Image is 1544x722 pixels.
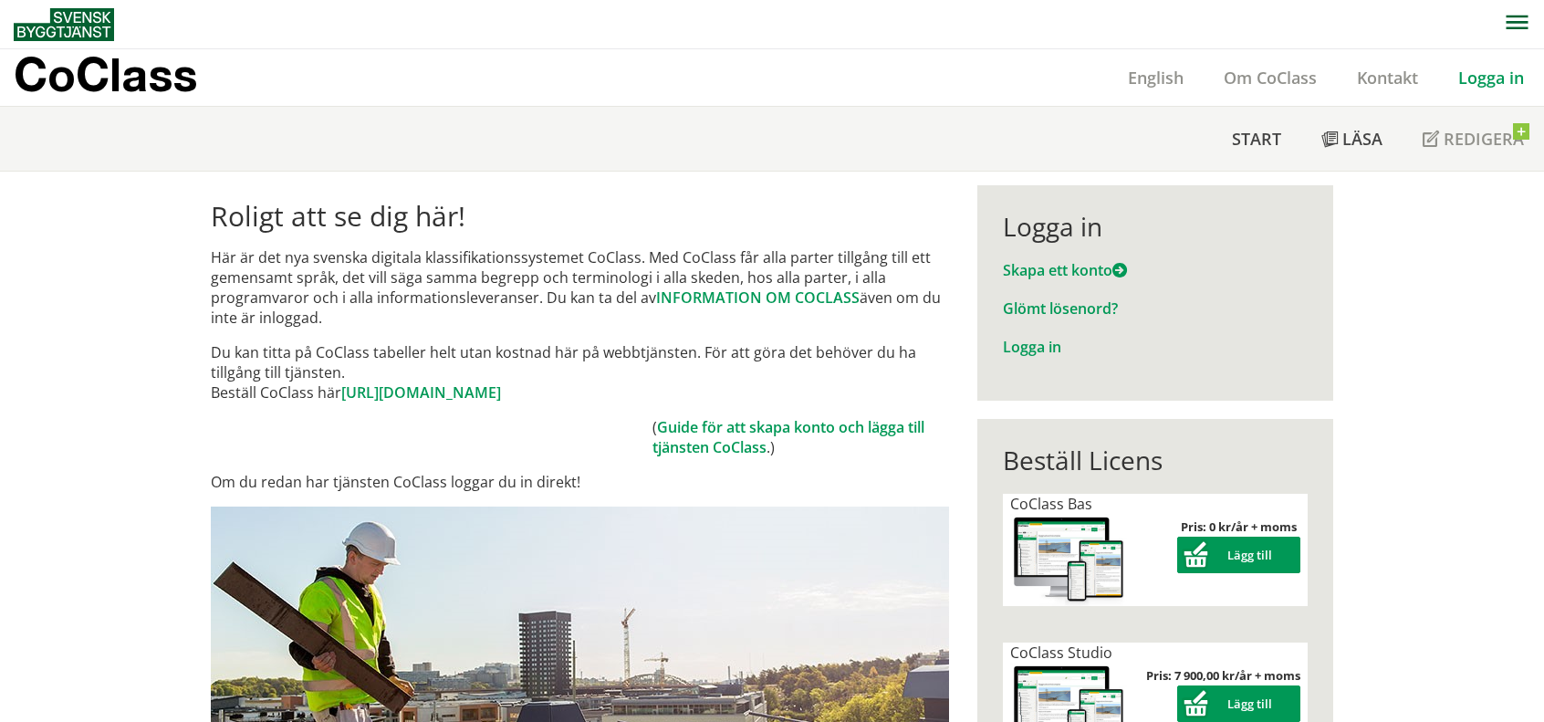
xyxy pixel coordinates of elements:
a: [URL][DOMAIN_NAME] [341,382,501,403]
strong: Pris: 0 kr/år + moms [1181,518,1297,535]
a: CoClass [14,49,236,106]
a: Om CoClass [1204,67,1337,89]
strong: Pris: 7 900,00 kr/år + moms [1146,667,1300,684]
a: Skapa ett konto [1003,260,1127,280]
a: Lägg till [1177,547,1300,563]
span: CoClass Bas [1010,494,1092,514]
a: Kontakt [1337,67,1438,89]
a: INFORMATION OM COCLASS [656,288,860,308]
span: Start [1232,128,1281,150]
a: Lägg till [1177,696,1300,712]
a: Start [1212,107,1301,171]
a: Guide för att skapa konto och lägga till tjänsten CoClass [652,417,924,457]
a: Glömt lösenord? [1003,298,1118,319]
a: Logga in [1003,337,1061,357]
h1: Roligt att se dig här! [211,200,949,233]
img: Svensk Byggtjänst [14,8,114,41]
span: CoClass Studio [1010,643,1112,663]
a: English [1108,67,1204,89]
p: Om du redan har tjänsten CoClass loggar du in direkt! [211,472,949,492]
a: Läsa [1301,107,1403,171]
p: Här är det nya svenska digitala klassifikationssystemet CoClass. Med CoClass får alla parter till... [211,247,949,328]
img: coclass-license.jpg [1010,514,1127,606]
td: ( .) [652,417,949,457]
a: Logga in [1438,67,1544,89]
span: Läsa [1342,128,1382,150]
p: CoClass [14,64,197,85]
button: Lägg till [1177,537,1300,573]
div: Beställ Licens [1003,445,1307,476]
button: Lägg till [1177,685,1300,722]
p: Du kan titta på CoClass tabeller helt utan kostnad här på webbtjänsten. För att göra det behöver ... [211,342,949,403]
div: Logga in [1003,211,1307,242]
